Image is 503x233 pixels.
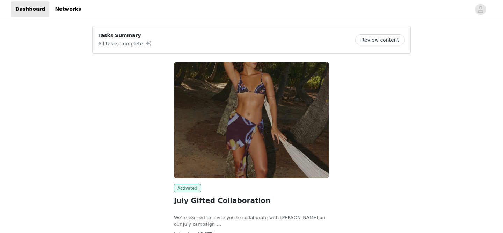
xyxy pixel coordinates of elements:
[51,1,85,17] a: Networks
[174,184,201,192] span: Activated
[98,39,152,48] p: All tasks complete!
[355,34,405,45] button: Review content
[11,1,49,17] a: Dashboard
[477,4,484,15] div: avatar
[174,62,329,178] img: Peppermayo AUS
[174,214,329,228] p: We’re excited to invite you to collaborate with [PERSON_NAME] on our July campaign!
[98,32,152,39] p: Tasks Summary
[174,195,329,206] h2: July Gifted Collaboration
